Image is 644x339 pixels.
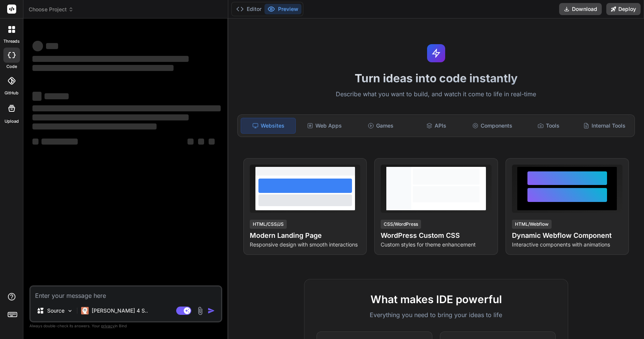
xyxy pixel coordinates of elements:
[409,118,464,134] div: APIs
[233,89,639,99] p: Describe what you want to build, and watch it come to life in real-time
[81,307,89,314] img: Claude 4 Sonnet
[5,90,18,96] label: GitHub
[512,241,622,248] p: Interactive components with animations
[188,139,194,145] span: ‌
[381,241,491,248] p: Custom styles for theme enhancement
[317,291,556,307] h2: What makes IDE powerful
[92,307,148,314] p: [PERSON_NAME] 4 S..
[32,92,41,101] span: ‌
[101,324,115,328] span: privacy
[606,3,641,15] button: Deploy
[353,118,407,134] div: Games
[29,6,74,13] span: Choose Project
[317,310,556,319] p: Everything you need to bring your ideas to life
[264,4,301,14] button: Preview
[6,63,17,70] label: code
[32,114,189,120] span: ‌
[250,230,360,241] h4: Modern Landing Page
[32,41,43,51] span: ‌
[47,307,65,314] p: Source
[32,139,38,145] span: ‌
[196,307,204,315] img: attachment
[209,139,215,145] span: ‌
[233,71,639,85] h1: Turn ideas into code instantly
[250,220,287,229] div: HTML/CSS/JS
[233,4,264,14] button: Editor
[32,105,221,111] span: ‌
[198,139,204,145] span: ‌
[3,38,20,45] label: threads
[32,56,189,62] span: ‌
[381,230,491,241] h4: WordPress Custom CSS
[207,307,215,314] img: icon
[241,118,296,134] div: Websites
[32,65,174,71] span: ‌
[521,118,575,134] div: Tools
[5,118,19,125] label: Upload
[297,118,352,134] div: Web Apps
[577,118,632,134] div: Internal Tools
[559,3,602,15] button: Download
[32,123,157,129] span: ‌
[29,322,222,330] p: Always double-check its answers. Your in Bind
[46,43,58,49] span: ‌
[41,139,78,145] span: ‌
[512,220,552,229] div: HTML/Webflow
[465,118,520,134] div: Components
[250,241,360,248] p: Responsive design with smooth interactions
[512,230,622,241] h4: Dynamic Webflow Component
[381,220,421,229] div: CSS/WordPress
[67,308,73,314] img: Pick Models
[45,93,69,99] span: ‌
